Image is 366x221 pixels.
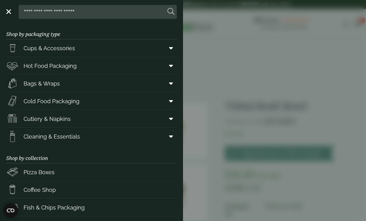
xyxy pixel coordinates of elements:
a: Pizza Boxes [6,163,177,181]
img: Cutlery.svg [6,113,19,125]
img: open-wipe.svg [6,130,19,143]
h3: Shop by packaging type [6,21,177,39]
a: Hot Food Packaging [6,57,177,74]
a: Cleaning & Essentials [6,128,177,145]
img: Pizza_boxes.svg [6,166,19,178]
img: Paper_carriers.svg [6,77,19,90]
img: Deli_box.svg [6,60,19,72]
h3: Shop by collection [6,145,177,163]
span: Bags & Wraps [24,79,60,88]
span: Cups & Accessories [24,44,75,52]
a: Fish & Chips Packaging [6,199,177,216]
img: PintNhalf_cup.svg [6,42,19,54]
a: Cutlery & Napkins [6,110,177,127]
span: Cold Food Packaging [24,97,79,105]
span: Coffee Shop [24,186,56,194]
span: Cleaning & Essentials [24,132,80,141]
span: Pizza Boxes [24,168,55,176]
span: Cutlery & Napkins [24,115,71,123]
a: Cups & Accessories [6,39,177,57]
img: FishNchip_box.svg [6,201,19,214]
a: Coffee Shop [6,181,177,198]
img: HotDrink_paperCup.svg [6,183,19,196]
a: Cold Food Packaging [6,92,177,110]
button: Open CMP widget [3,203,18,218]
span: Hot Food Packaging [24,62,77,70]
img: Sandwich_box.svg [6,95,19,107]
a: Bags & Wraps [6,75,177,92]
span: Fish & Chips Packaging [24,203,85,212]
